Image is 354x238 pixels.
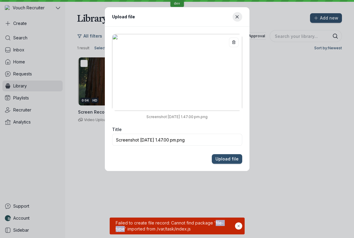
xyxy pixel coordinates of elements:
span: Title [112,127,122,133]
button: Hide notification [235,222,242,230]
span: Failed to create file record: Cannot find package 'file-type' imported from /var/task/index.js [114,220,235,232]
span: Upload file [215,156,239,162]
input: Untitled file [112,134,242,146]
button: Close modal [233,12,242,22]
p: Screenshot [DATE] 1.47.00 pm.png [112,114,242,119]
h1: Upload file [112,13,135,20]
button: Remove [229,38,239,47]
button: Upload file [212,154,242,164]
